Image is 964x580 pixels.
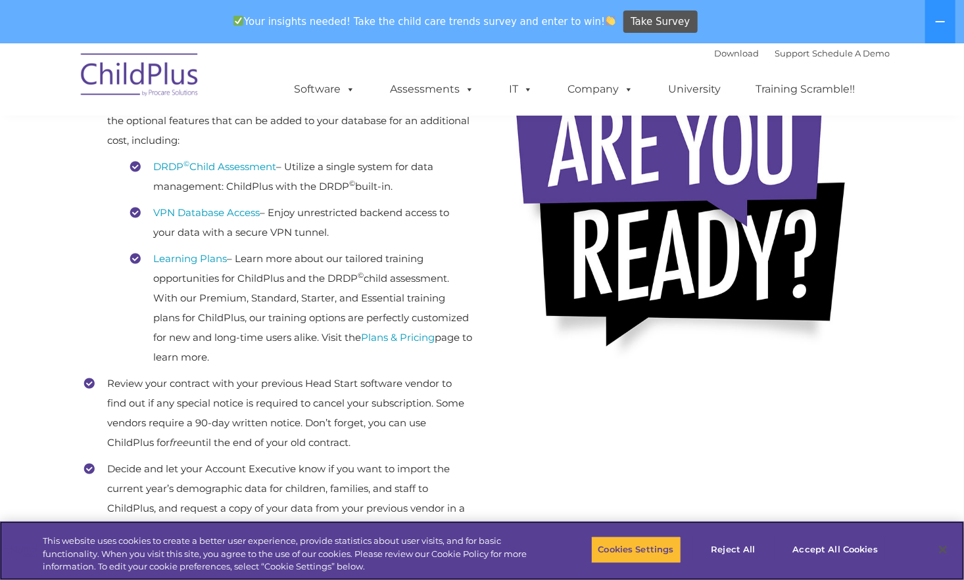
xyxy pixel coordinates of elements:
li: – Utilize a single system for data management: ChildPlus with the DRDP built-in. [130,157,472,196]
a: University [655,76,734,102]
span: Take Survey [631,11,690,33]
font: | [714,48,890,58]
a: Download [714,48,759,58]
a: Schedule A Demo [812,48,890,58]
li: – Enjoy unrestricted backend access to your data with a secure VPN tunnel. [130,203,472,242]
div: This website uses cookies to create a better user experience, provide statistics about user visit... [43,535,530,573]
a: Training Scramble!! [742,76,868,102]
sup: © [183,159,189,168]
a: Learning Plans [153,252,227,265]
button: Cookies Settings [591,536,681,564]
a: Assessments [377,76,487,102]
img: ✅ [233,16,243,26]
span: Your insights needed! Take the child care trends survey and enter to win! [228,9,621,34]
img: 👏 [606,16,615,26]
a: Take Survey [623,11,698,33]
a: DRDP©Child Assessment [153,160,276,173]
a: Company [554,76,646,102]
a: IT [496,76,546,102]
button: Reject All [692,536,775,564]
sup: © [349,179,355,188]
a: Software [281,76,368,102]
a: Plans & Pricing [361,331,435,344]
li: Review the Order Form your Account Executive sent you to learn about the optional features that c... [84,91,472,367]
em: free [170,436,189,449]
a: Support [775,48,809,58]
img: areyouready [502,63,870,375]
button: Accept All Cookies [786,536,885,564]
li: Decide and let your Account Executive know if you want to import the current year’s demographic d... [84,459,472,538]
a: VPN Database Access [153,206,260,219]
button: Close [928,535,957,564]
li: Review your contract with your previous Head Start software vendor to find out if any special not... [84,374,472,453]
sup: © [358,271,364,280]
img: ChildPlus by Procare Solutions [74,44,206,110]
li: – Learn more about our tailored training opportunities for ChildPlus and the DRDP child assessmen... [130,249,472,367]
